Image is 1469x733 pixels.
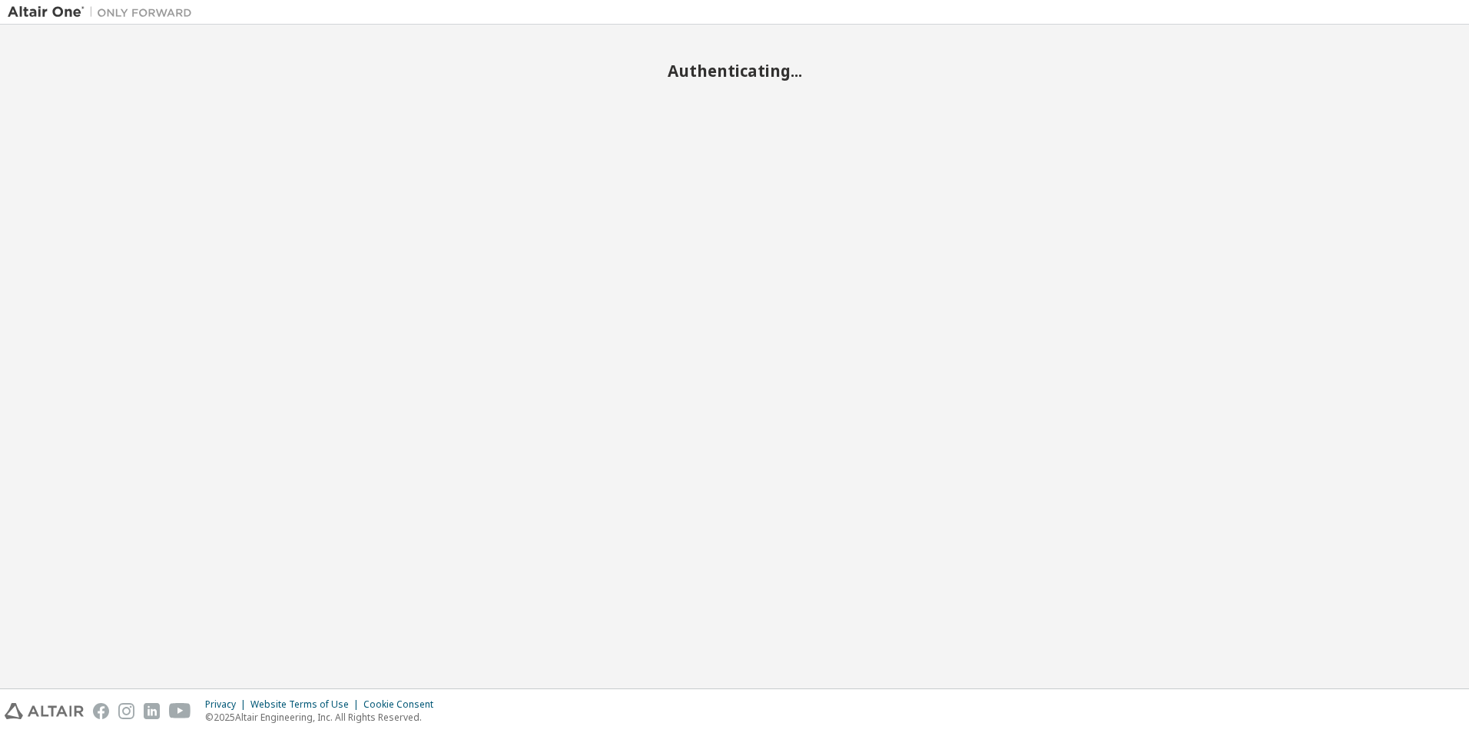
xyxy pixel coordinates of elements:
[205,698,250,711] div: Privacy
[169,703,191,719] img: youtube.svg
[93,703,109,719] img: facebook.svg
[8,61,1461,81] h2: Authenticating...
[8,5,200,20] img: Altair One
[118,703,134,719] img: instagram.svg
[5,703,84,719] img: altair_logo.svg
[250,698,363,711] div: Website Terms of Use
[363,698,443,711] div: Cookie Consent
[205,711,443,724] p: © 2025 Altair Engineering, Inc. All Rights Reserved.
[144,703,160,719] img: linkedin.svg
